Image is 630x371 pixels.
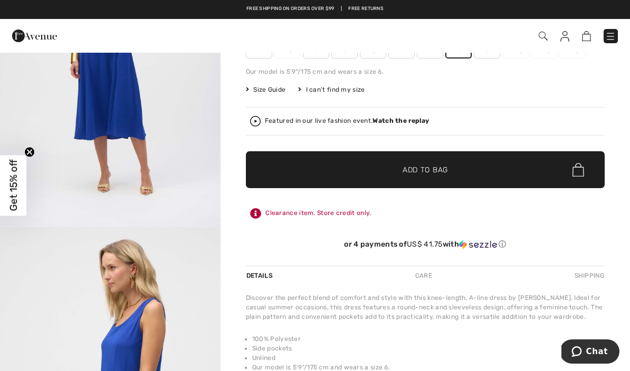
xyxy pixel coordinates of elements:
[246,266,275,285] div: Details
[348,5,384,13] a: Free Returns
[12,30,57,40] a: 1ère Avenue
[572,163,584,177] img: Bag.svg
[298,85,365,94] div: I can't find my size
[265,118,429,124] div: Featured in our live fashion event.
[246,293,605,321] div: Discover the perfect blend of comfort and style with this knee-length, A-line dress by [PERSON_NA...
[403,164,448,175] span: Add to Bag
[246,151,605,188] button: Add to Bag
[252,334,605,344] li: 100% Polyester
[246,85,285,94] span: Size Guide
[24,147,35,158] button: Close teaser
[246,240,605,253] div: or 4 payments ofUS$ 41.75withSezzle Click to learn more about Sezzle
[246,204,605,223] div: Clearance item. Store credit only.
[7,160,20,211] span: Get 15% off
[246,5,335,13] a: Free shipping on orders over $99
[252,344,605,353] li: Side pockets
[572,266,605,285] div: Shipping
[561,339,619,366] iframe: Opens a widget where you can chat to one of our agents
[12,25,57,46] img: 1ère Avenue
[341,5,342,13] span: |
[373,117,429,124] strong: Watch the replay
[252,353,605,363] li: Unlined
[407,240,443,249] span: US$ 41.75
[246,67,605,76] div: Our model is 5'9"/175 cm and wears a size 6.
[459,240,497,249] img: Sezzle
[250,116,261,126] img: Watch the replay
[560,31,569,42] img: My Info
[539,32,548,41] img: Search
[605,31,616,42] img: Menu
[406,266,441,285] div: Care
[246,240,605,249] div: or 4 payments of with
[582,31,591,41] img: Shopping Bag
